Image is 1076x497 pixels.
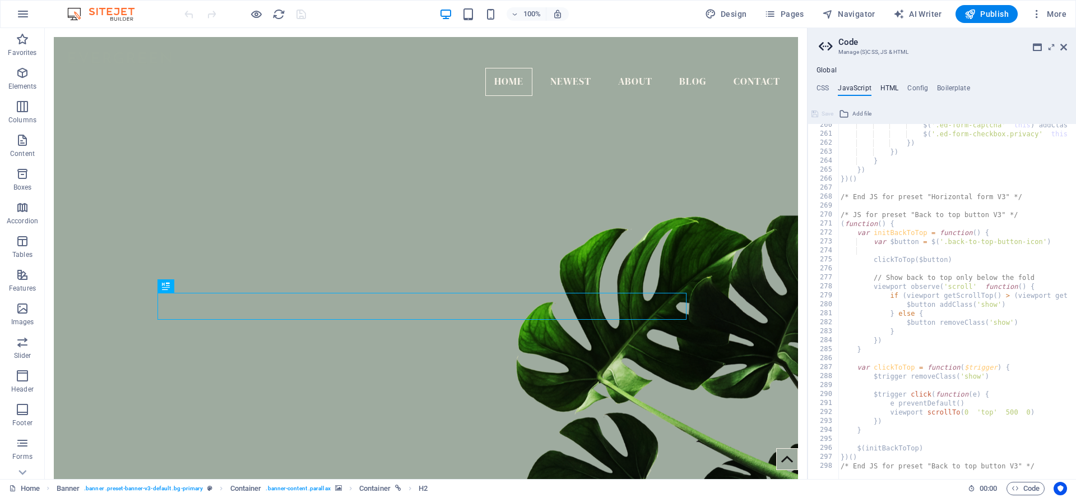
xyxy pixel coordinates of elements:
[8,48,36,57] p: Favorites
[1054,482,1067,495] button: Usercentrics
[1012,482,1040,495] span: Code
[808,444,840,453] div: 296
[837,107,873,121] button: Add file
[272,8,285,21] i: Reload page
[808,435,840,444] div: 295
[760,5,808,23] button: Pages
[808,408,840,417] div: 292
[701,5,752,23] div: Design (Ctrl+Alt+Y)
[980,482,997,495] span: 00 00
[12,418,33,427] p: Footer
[335,485,342,491] i: This element contains a background
[808,255,840,264] div: 275
[817,84,829,96] h4: CSS
[822,8,875,20] span: Navigator
[838,84,871,96] h4: JavaScript
[808,237,840,246] div: 273
[1027,5,1071,23] button: More
[395,485,401,491] i: This element is linked
[937,84,970,96] h4: Boilerplate
[808,327,840,336] div: 283
[808,354,840,363] div: 286
[808,381,840,390] div: 289
[808,165,840,174] div: 265
[808,219,840,228] div: 271
[1031,8,1066,20] span: More
[8,82,37,91] p: Elements
[808,192,840,201] div: 268
[12,452,33,461] p: Forms
[838,37,1067,47] h2: Code
[818,5,880,23] button: Navigator
[808,201,840,210] div: 269
[11,317,34,326] p: Images
[956,5,1018,23] button: Publish
[266,482,330,495] span: . banner-content .parallax
[701,5,752,23] button: Design
[808,264,840,273] div: 276
[852,107,871,121] span: Add file
[964,8,1009,20] span: Publish
[64,7,149,21] img: Editor Logo
[523,7,541,21] h6: 100%
[808,291,840,300] div: 279
[817,66,837,75] h4: Global
[907,84,928,96] h4: Config
[808,174,840,183] div: 266
[808,157,840,165] div: 264
[808,121,840,130] div: 260
[12,250,33,259] p: Tables
[808,210,840,219] div: 270
[808,130,840,139] div: 261
[808,148,840,157] div: 263
[808,318,840,327] div: 282
[808,139,840,148] div: 262
[249,7,263,21] button: Click here to leave preview mode and continue editing
[838,47,1045,57] h3: Manage (S)CSS, JS & HTML
[889,5,947,23] button: AI Writer
[808,273,840,282] div: 277
[10,149,35,158] p: Content
[808,336,840,345] div: 284
[808,228,840,237] div: 272
[14,351,31,360] p: Slider
[57,482,80,495] span: Click to select. Double-click to edit
[808,363,840,372] div: 287
[808,282,840,291] div: 278
[808,372,840,381] div: 288
[808,462,840,471] div: 298
[808,390,840,399] div: 290
[9,284,36,293] p: Features
[880,84,899,96] h4: HTML
[57,482,428,495] nav: breadcrumb
[230,482,262,495] span: Click to select. Double-click to edit
[84,482,203,495] span: . banner .preset-banner-v3-default .bg-primary
[207,485,212,491] i: This element is a customizable preset
[705,8,747,20] span: Design
[272,7,285,21] button: reload
[7,217,38,226] p: Accordion
[808,246,840,255] div: 274
[1007,482,1045,495] button: Code
[987,484,989,493] span: :
[13,183,32,192] p: Boxes
[553,9,563,19] i: On resize automatically adjust zoom level to fit chosen device.
[808,453,840,462] div: 297
[808,399,840,408] div: 291
[507,7,546,21] button: 100%
[808,345,840,354] div: 285
[808,417,840,426] div: 293
[9,482,40,495] a: Click to cancel selection. Double-click to open Pages
[808,426,840,435] div: 294
[359,482,391,495] span: Click to select. Double-click to edit
[808,309,840,318] div: 281
[419,482,428,495] span: Click to select. Double-click to edit
[8,116,36,125] p: Columns
[808,183,840,192] div: 267
[11,385,34,394] p: Header
[808,300,840,309] div: 280
[893,8,942,20] span: AI Writer
[764,8,804,20] span: Pages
